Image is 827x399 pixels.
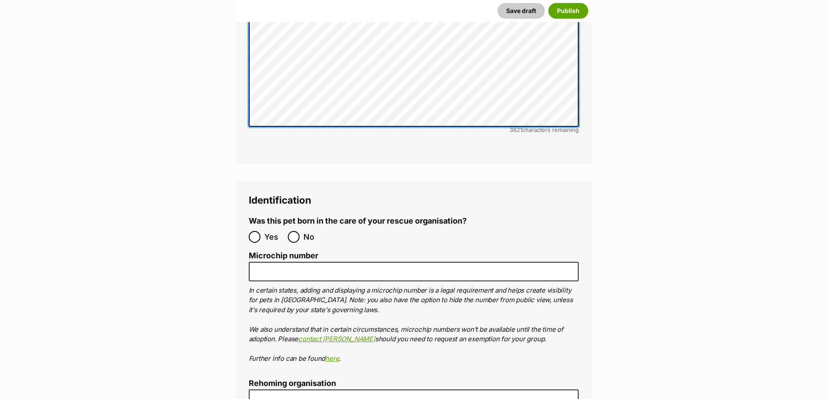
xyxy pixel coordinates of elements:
div: characters remaining [249,127,579,133]
label: Rehoming organisation [249,379,579,388]
a: contact [PERSON_NAME] [298,335,375,343]
span: No [303,231,323,243]
p: In certain states, adding and displaying a microchip number is a legal requirement and helps crea... [249,286,579,364]
span: Yes [264,231,283,243]
label: Microchip number [249,251,579,261]
a: here [325,354,339,363]
span: 3621 [510,126,522,133]
button: Publish [548,3,588,19]
button: Save draft [498,3,545,19]
span: Identification [249,194,311,206]
label: Was this pet born in the care of your rescue organisation? [249,217,467,226]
